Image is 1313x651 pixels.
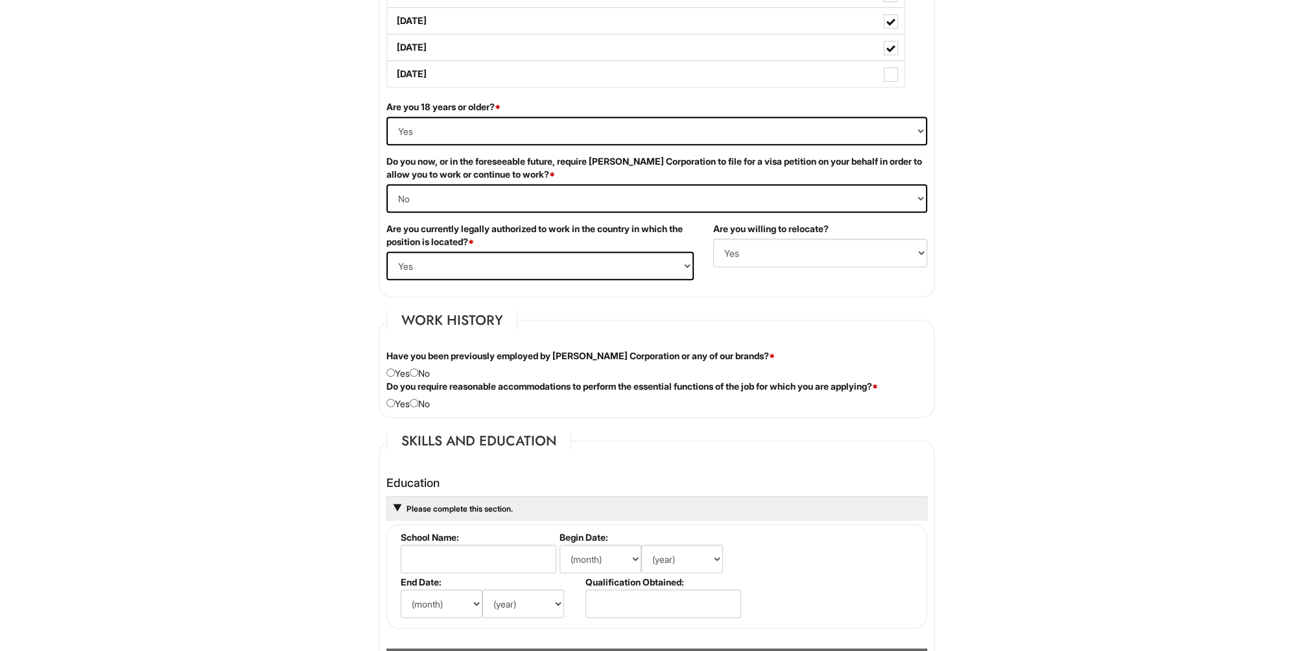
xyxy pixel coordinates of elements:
[713,222,829,235] label: Are you willing to relocate?
[560,532,739,543] label: Begin Date:
[386,155,927,181] label: Do you now, or in the foreseeable future, require [PERSON_NAME] Corporation to file for a visa pe...
[386,222,694,248] label: Are you currently legally authorized to work in the country in which the position is located?
[401,576,580,587] label: End Date:
[386,311,518,330] legend: Work History
[386,184,927,213] select: (Yes / No)
[386,431,571,451] legend: Skills and Education
[586,576,739,587] label: Qualification Obtained:
[386,477,927,490] h4: Education
[713,239,927,267] select: (Yes / No)
[401,532,554,543] label: School Name:
[377,380,937,410] div: Yes No
[387,8,905,34] label: [DATE]
[387,61,905,87] label: [DATE]
[405,504,513,514] a: Please complete this section.
[386,252,694,280] select: (Yes / No)
[386,349,775,362] label: Have you been previously employed by [PERSON_NAME] Corporation or any of our brands?
[387,34,905,60] label: [DATE]
[377,349,937,380] div: Yes No
[386,117,927,145] select: (Yes / No)
[386,101,501,113] label: Are you 18 years or older?
[386,380,878,393] label: Do you require reasonable accommodations to perform the essential functions of the job for which ...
